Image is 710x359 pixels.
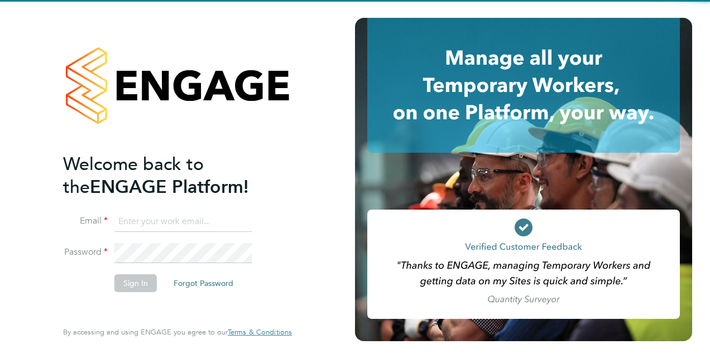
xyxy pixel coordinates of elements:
[63,327,292,337] span: By accessing and using ENGAGE you agree to our
[63,246,108,258] label: Password
[165,274,242,292] button: Forgot Password
[63,153,281,198] h2: ENGAGE Platform!
[228,328,292,337] a: Terms & Conditions
[63,153,204,198] span: Welcome back to the
[114,212,252,232] input: Enter your work email...
[63,215,108,227] label: Email
[114,274,157,292] button: Sign In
